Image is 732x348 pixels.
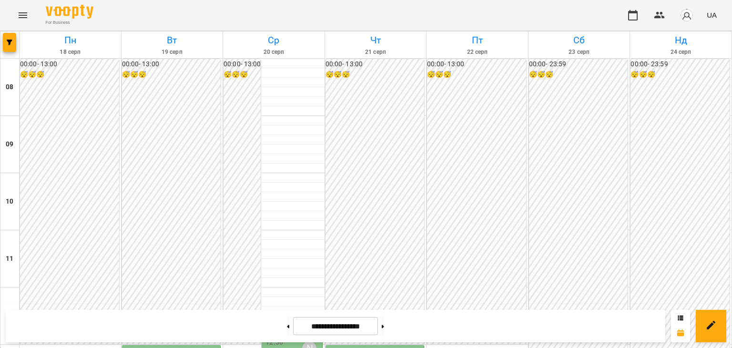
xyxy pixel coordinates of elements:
[21,48,120,57] h6: 18 серп
[46,20,93,26] span: For Business
[224,59,261,70] h6: 00:00 - 13:00
[631,48,730,57] h6: 24 серп
[123,33,222,48] h6: Вт
[530,33,629,48] h6: Сб
[529,59,628,70] h6: 00:00 - 23:59
[427,59,526,70] h6: 00:00 - 13:00
[631,33,730,48] h6: Нд
[325,70,425,80] h6: 😴😴😴
[123,48,222,57] h6: 19 серп
[428,33,527,48] h6: Пт
[530,48,629,57] h6: 23 серп
[6,254,13,264] h6: 11
[6,196,13,207] h6: 10
[224,48,323,57] h6: 20 серп
[680,9,693,22] img: avatar_s.png
[326,33,425,48] h6: Чт
[703,6,721,24] button: UA
[6,139,13,150] h6: 09
[6,82,13,92] h6: 08
[11,4,34,27] button: Menu
[122,70,221,80] h6: 😴😴😴
[122,59,221,70] h6: 00:00 - 13:00
[224,70,261,80] h6: 😴😴😴
[21,33,120,48] h6: Пн
[20,59,119,70] h6: 00:00 - 13:00
[20,70,119,80] h6: 😴😴😴
[630,70,730,80] h6: 😴😴😴
[326,48,425,57] h6: 21 серп
[427,70,526,80] h6: 😴😴😴
[707,10,717,20] span: UA
[630,59,730,70] h6: 00:00 - 23:59
[46,5,93,19] img: Voopty Logo
[428,48,527,57] h6: 22 серп
[224,33,323,48] h6: Ср
[529,70,628,80] h6: 😴😴😴
[325,59,425,70] h6: 00:00 - 13:00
